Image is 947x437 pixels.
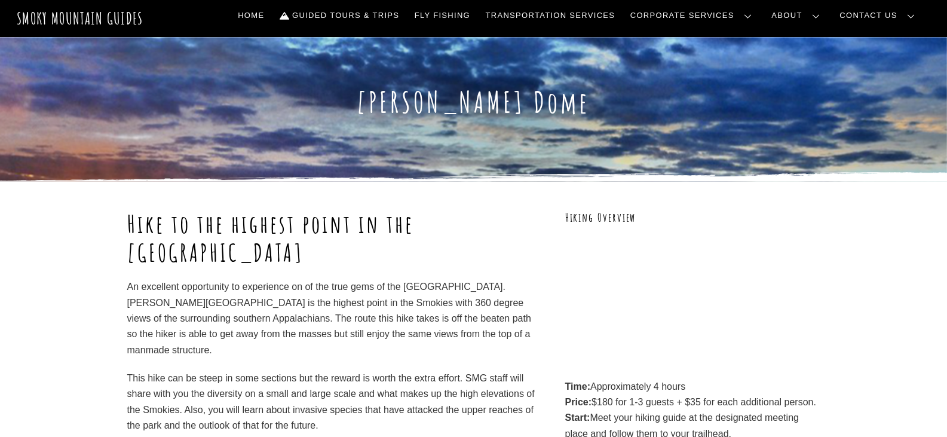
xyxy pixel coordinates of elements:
strong: Time: [565,381,590,392]
strong: Price: [565,397,592,407]
h1: Hike to the highest point in the [GEOGRAPHIC_DATA] [127,210,543,267]
h1: [PERSON_NAME] Dome [127,85,820,120]
p: This hike can be steep in some sections but the reward is worth the extra effort. SMG staff will ... [127,371,543,434]
a: Contact Us [835,3,924,28]
a: Fly Fishing [410,3,475,28]
a: Transportation Services [481,3,620,28]
strong: Start: [565,412,590,423]
h3: Hiking Overview [565,210,820,226]
a: Guided Tours & Trips [275,3,404,28]
a: Smoky Mountain Guides [17,8,143,28]
p: An excellent opportunity to experience on of the true gems of the [GEOGRAPHIC_DATA]. [PERSON_NAME... [127,279,543,358]
a: Home [233,3,269,28]
a: About [767,3,829,28]
a: Corporate Services [626,3,761,28]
